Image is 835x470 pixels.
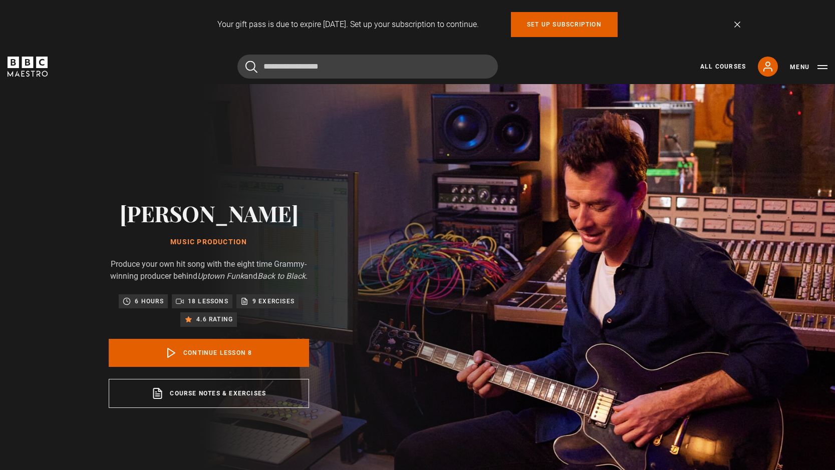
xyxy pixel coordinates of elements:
[511,12,618,37] a: Set up subscription
[109,379,309,408] a: Course notes & exercises
[109,238,309,246] h1: Music Production
[237,55,498,79] input: Search
[700,62,746,71] a: All Courses
[257,271,306,281] i: Back to Black
[252,296,295,306] p: 9 exercises
[790,62,827,72] button: Toggle navigation
[245,61,257,73] button: Submit the search query
[109,339,309,367] a: Continue lesson 8
[8,57,48,77] svg: BBC Maestro
[188,296,228,306] p: 18 lessons
[197,271,244,281] i: Uptown Funk
[109,200,309,226] h2: [PERSON_NAME]
[196,314,233,324] p: 4.6 rating
[109,258,309,282] p: Produce your own hit song with the eight time Grammy-winning producer behind and .
[217,19,479,31] p: Your gift pass is due to expire [DATE]. Set up your subscription to continue.
[135,296,163,306] p: 6 hours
